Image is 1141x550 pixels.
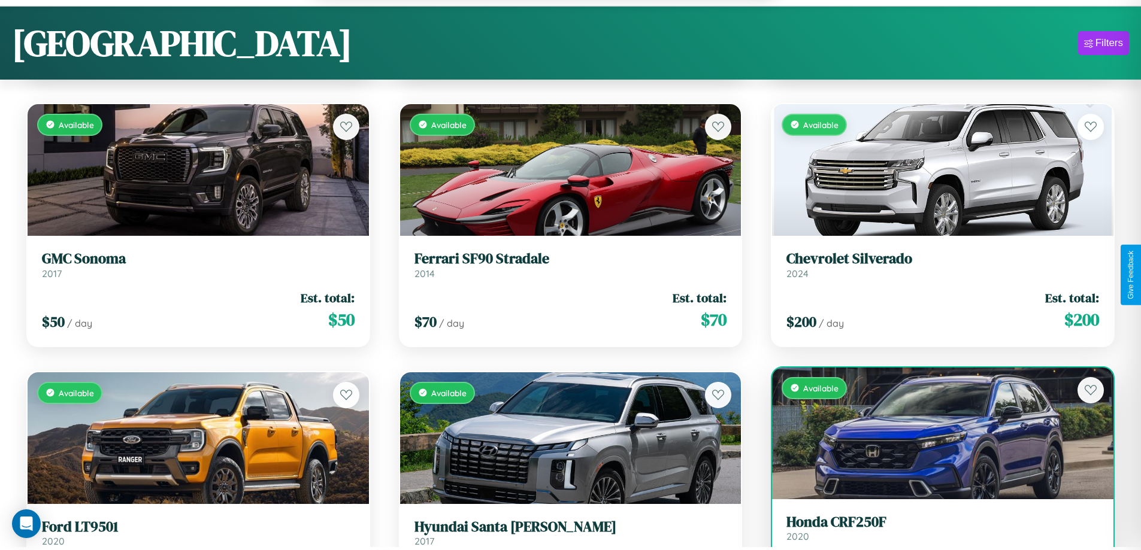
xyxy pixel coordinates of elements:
[414,518,727,548] a: Hyundai Santa [PERSON_NAME]2017
[1127,251,1135,299] div: Give Feedback
[42,250,355,279] a: GMC Sonoma2017
[42,250,355,268] h3: GMC Sonoma
[431,388,467,398] span: Available
[42,268,62,279] span: 2017
[67,317,92,329] span: / day
[414,535,434,547] span: 2017
[42,518,355,536] h3: Ford LT9501
[328,308,355,332] span: $ 50
[12,509,41,538] div: Open Intercom Messenger
[1064,308,1099,332] span: $ 200
[1078,31,1129,55] button: Filters
[819,317,844,329] span: / day
[42,518,355,548] a: Ford LT95012020
[414,250,727,268] h3: Ferrari SF90 Stradale
[59,388,94,398] span: Available
[786,250,1099,279] a: Chevrolet Silverado2024
[1095,37,1123,49] div: Filters
[414,268,435,279] span: 2014
[786,530,809,542] span: 2020
[414,518,727,536] h3: Hyundai Santa [PERSON_NAME]
[59,120,94,130] span: Available
[12,19,352,68] h1: [GEOGRAPHIC_DATA]
[786,250,1099,268] h3: Chevrolet Silverado
[42,535,65,547] span: 2020
[414,312,437,332] span: $ 70
[301,289,355,306] span: Est. total:
[414,250,727,279] a: Ferrari SF90 Stradale2014
[803,120,839,130] span: Available
[431,120,467,130] span: Available
[786,312,816,332] span: $ 200
[673,289,727,306] span: Est. total:
[439,317,464,329] span: / day
[42,312,65,332] span: $ 50
[786,513,1099,531] h3: Honda CRF250F
[701,308,727,332] span: $ 70
[786,513,1099,543] a: Honda CRF250F2020
[1045,289,1099,306] span: Est. total:
[803,383,839,393] span: Available
[786,268,809,279] span: 2024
